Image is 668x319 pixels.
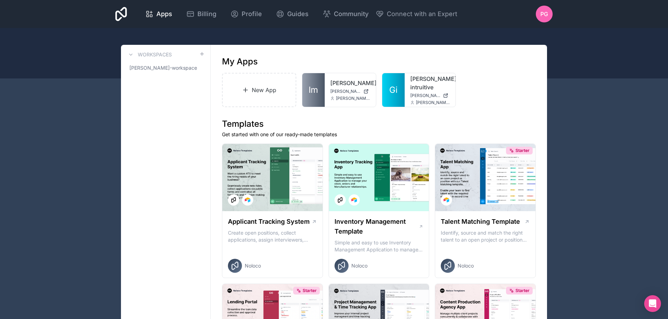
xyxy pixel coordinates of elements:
[222,131,536,138] p: Get started with one of our ready-made templates
[309,84,318,96] span: Im
[245,197,250,203] img: Airtable Logo
[376,9,457,19] button: Connect with an Expert
[197,9,216,19] span: Billing
[387,9,457,19] span: Connect with an Expert
[222,118,536,130] h1: Templates
[335,239,424,253] p: Simple and easy to use Inventory Management Application to manage your stock, orders and Manufact...
[444,197,449,203] img: Airtable Logo
[181,6,222,22] a: Billing
[515,148,529,153] span: Starter
[351,197,357,203] img: Airtable Logo
[351,262,367,269] span: Noloco
[138,51,172,58] h3: Workspaces
[302,73,325,107] a: Im
[330,79,370,87] a: [PERSON_NAME]
[222,56,258,67] h1: My Apps
[228,229,317,243] p: Create open positions, collect applications, assign interviewers, centralise candidate feedback a...
[270,6,314,22] a: Guides
[222,73,296,107] a: New App
[410,93,440,98] span: [PERSON_NAME][DOMAIN_NAME]
[330,89,370,94] a: [PERSON_NAME][DOMAIN_NAME]
[156,9,172,19] span: Apps
[382,73,405,107] a: Gi
[458,262,474,269] span: Noloco
[515,288,529,293] span: Starter
[540,10,548,18] span: PG
[317,6,374,22] a: Community
[242,9,262,19] span: Profile
[389,84,398,96] span: Gi
[441,229,530,243] p: Identify, source and match the right talent to an open project or position with our Talent Matchi...
[644,295,661,312] div: Open Intercom Messenger
[228,217,310,227] h1: Applicant Tracking System
[127,50,172,59] a: Workspaces
[127,62,205,74] a: [PERSON_NAME]-workspace
[334,9,369,19] span: Community
[140,6,178,22] a: Apps
[303,288,317,293] span: Starter
[225,6,268,22] a: Profile
[441,217,520,227] h1: Talent Matching Template
[245,262,261,269] span: Noloco
[129,64,197,71] span: [PERSON_NAME]-workspace
[287,9,309,19] span: Guides
[416,100,450,105] span: [PERSON_NAME][EMAIL_ADDRESS][PERSON_NAME][PERSON_NAME][DOMAIN_NAME]
[410,93,450,98] a: [PERSON_NAME][DOMAIN_NAME]
[410,75,450,91] a: [PERSON_NAME]-intruitive
[330,89,360,94] span: [PERSON_NAME][DOMAIN_NAME]
[335,217,419,236] h1: Inventory Management Template
[336,96,370,101] span: [PERSON_NAME][EMAIL_ADDRESS][PERSON_NAME][PERSON_NAME][DOMAIN_NAME]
